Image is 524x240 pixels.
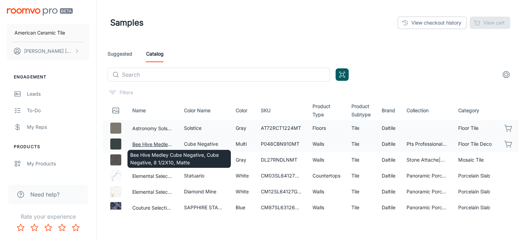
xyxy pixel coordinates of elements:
a: Suggested [107,46,132,62]
th: Brand [376,101,401,120]
p: Bee Hive Medley Cube Negative, Cube Negative, 8 1/2X10, Matte [130,151,228,166]
th: Collection [401,101,453,120]
td: Walls [307,136,346,152]
input: Search [122,68,330,81]
td: Countertops [307,168,346,184]
td: Tile [346,136,376,152]
button: Astronomy Solstice, Rectangle, 12X24, Matte [132,125,173,132]
td: Floors [307,120,346,136]
button: [PERSON_NAME] [PERSON_NAME] [7,42,89,60]
button: Elemental Selection Diamond Mine, Slab, 64X127, Glossy, 12MM, FC1 [132,188,173,196]
div: Suppliers [27,176,89,184]
td: Floor Tile [453,120,497,136]
th: Product Subtype [346,101,376,120]
td: White [230,168,255,184]
button: Elemental Selection Statuario, Slab, 64X127, Matte, 12MM, FC2 [132,172,173,180]
th: Color Name [178,101,230,120]
td: Multi [230,136,255,152]
td: White [230,184,255,200]
svg: Thumbnail [112,106,120,115]
div: My Reps [27,123,89,131]
td: CM87SL63126GL6B [255,200,307,215]
button: Rate 5 star [69,221,83,234]
td: SAPPHIRE STATUS [178,200,230,215]
span: Need help? [30,190,60,199]
td: AT72RCT1224MT [255,120,307,136]
td: Walls [307,184,346,200]
h1: Samples [110,17,144,29]
td: Blue [230,200,255,215]
button: settings [499,68,513,81]
td: Statuario [178,168,230,184]
td: Tile [346,200,376,215]
td: Tile [346,184,376,200]
button: Bee Hive Medley Cube Negative, Cube Negative, 8 1/2X10, Matte [132,141,173,148]
td: Tile [346,120,376,136]
button: American Ceramic Tile [7,24,89,42]
td: Porcelain Slab [453,168,497,184]
p: Rate your experience [6,212,91,221]
button: Rate 4 star [55,221,69,234]
td: Cube Negative [178,136,230,152]
img: Roomvo PRO Beta [7,8,73,16]
td: CM12SL64127GL12A [255,184,307,200]
a: Catalog [146,46,164,62]
td: Daltile [376,168,401,184]
td: Daltile [376,152,401,168]
td: Stone Attache|Tread Pavers|Xteriors Program [401,152,453,168]
td: Tile [346,168,376,184]
button: Rate 1 star [14,221,28,234]
td: Walls [307,152,346,168]
td: Gray [230,120,255,136]
td: Gray [230,152,255,168]
td: Daltile [376,200,401,215]
button: Open QR code scanner [336,68,349,81]
button: Couture Selection SAPPHIRE STATUS, Slab, 63X126, Glossy, 6MM, FC2 [132,204,173,212]
p: American Ceramic Tile [14,29,65,37]
p: [PERSON_NAME] [PERSON_NAME] [24,47,73,55]
div: To-do [27,107,89,114]
td: Diamond Mine [178,184,230,200]
th: Color [230,101,255,120]
td: Daltile [376,120,401,136]
th: Product Type [307,101,346,120]
td: Panoramic Porcelain Surfaces [401,200,453,215]
td: Tile [346,152,376,168]
td: Porcelain Slab [453,184,497,200]
th: SKU [255,101,307,120]
button: Rate 3 star [41,221,55,234]
th: Name [127,101,178,120]
div: My Products [27,160,89,167]
td: Floor Tile Deco [453,136,497,152]
td: Mosaic Tile [453,152,497,168]
td: Porcelain Slab [453,200,497,215]
td: Walls [307,200,346,215]
th: Category [453,101,497,120]
button: Rate 2 star [28,221,41,234]
td: CM03SL64127MT12B [255,168,307,184]
td: Panoramic Porcelain Surfaces [401,168,453,184]
td: Solstice [178,120,230,136]
a: View checkout history [398,17,467,29]
div: Leads [27,90,89,98]
td: Pts Professional Tile Solution [401,136,453,152]
td: P048CBN910MT [255,136,307,152]
td: DL27RNDLNMT [255,152,307,168]
td: Panoramic Porcelain Surfaces [401,184,453,200]
td: Daltile [376,184,401,200]
td: Daltile [376,136,401,152]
